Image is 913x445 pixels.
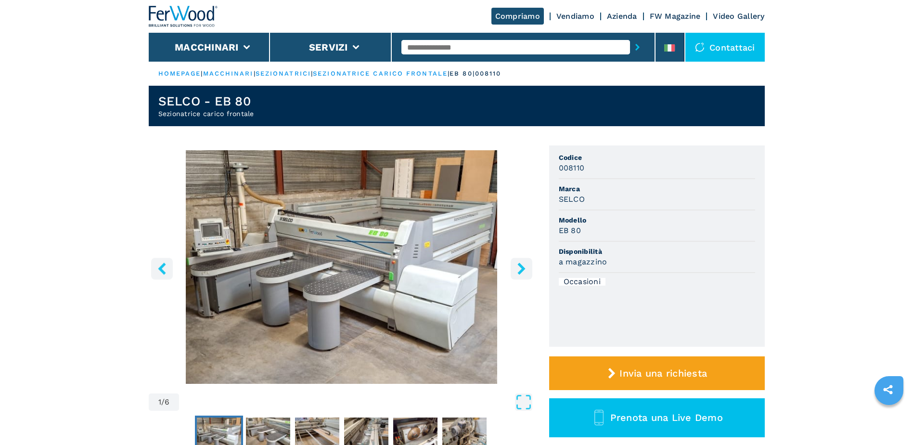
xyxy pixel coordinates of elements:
[149,6,218,27] img: Ferwood
[448,70,450,77] span: |
[559,256,607,267] h3: a magazzino
[556,12,594,21] a: Vendiamo
[630,36,645,58] button: submit-button
[158,398,161,406] span: 1
[610,412,723,423] span: Prenota una Live Demo
[876,378,900,402] a: sharethis
[559,162,585,173] h3: 008110
[165,398,169,406] span: 6
[559,225,581,236] h3: EB 80
[254,70,256,77] span: |
[151,258,173,279] button: left-button
[203,70,254,77] a: macchinari
[559,247,755,256] span: Disponibilità
[695,42,705,52] img: Contattaci
[559,184,755,194] span: Marca
[491,8,544,25] a: Compriamo
[158,93,254,109] h1: SELCO - EB 80
[158,70,201,77] a: HOMEPAGE
[549,356,765,390] button: Invia una richiesta
[309,41,348,53] button: Servizi
[475,69,502,78] p: 008110
[619,367,707,379] span: Invia una richiesta
[311,70,313,77] span: |
[158,109,254,118] h2: Sezionatrice carico frontale
[685,33,765,62] div: Contattaci
[313,70,448,77] a: sezionatrice carico frontale
[713,12,764,21] a: Video Gallery
[549,398,765,437] button: Prenota una Live Demo
[175,41,239,53] button: Macchinari
[559,194,585,205] h3: SELCO
[201,70,203,77] span: |
[559,215,755,225] span: Modello
[149,150,535,384] img: Sezionatrice carico frontale SELCO EB 80
[256,70,311,77] a: sezionatrici
[559,278,605,286] div: Occasioni
[650,12,701,21] a: FW Magazine
[607,12,637,21] a: Azienda
[181,393,532,411] button: Open Fullscreen
[450,69,475,78] p: eb 80 |
[149,150,535,384] div: Go to Slide 1
[511,258,532,279] button: right-button
[161,398,165,406] span: /
[559,153,755,162] span: Codice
